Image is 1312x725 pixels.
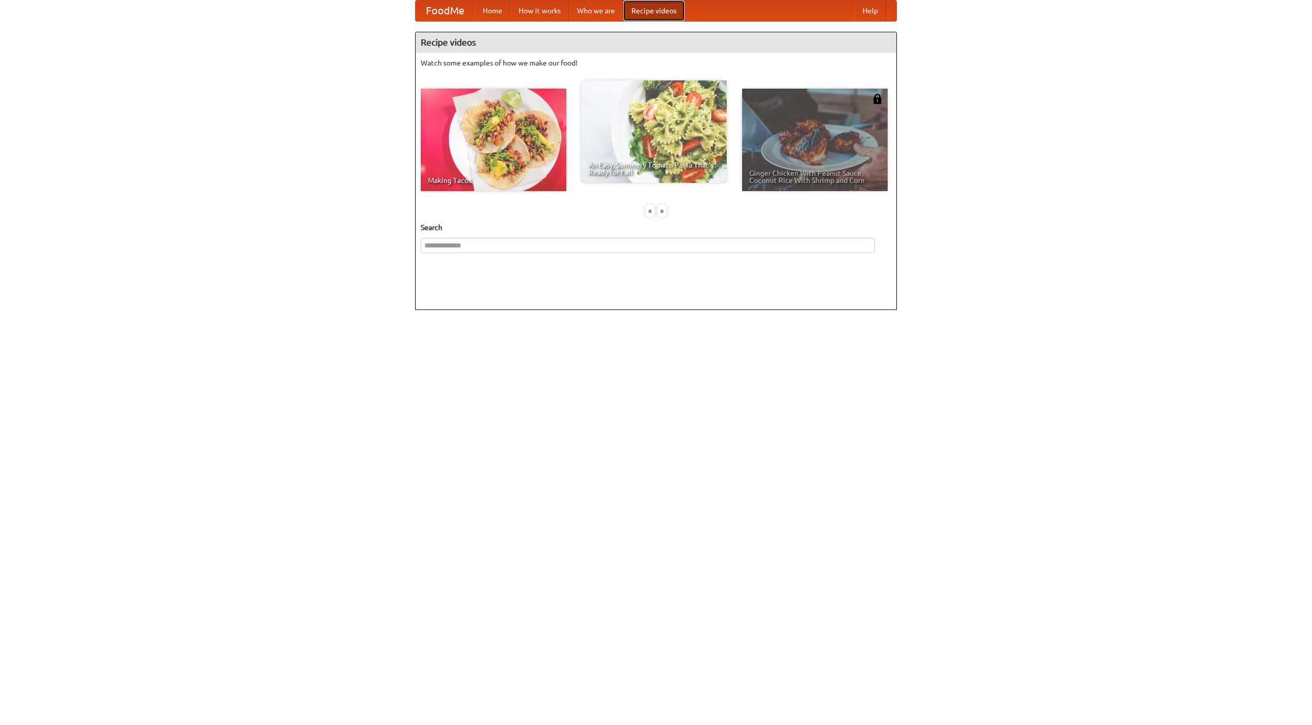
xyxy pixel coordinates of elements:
h5: Search [421,222,891,233]
a: Making Tacos [421,89,566,191]
div: » [658,204,667,217]
p: Watch some examples of how we make our food! [421,58,891,68]
a: FoodMe [416,1,475,21]
a: Home [475,1,510,21]
a: How it works [510,1,569,21]
h4: Recipe videos [416,32,896,53]
span: An Easy, Summery Tomato Pasta That's Ready for Fall [588,161,720,176]
img: 483408.png [872,94,883,104]
a: Recipe videos [623,1,685,21]
a: Who we are [569,1,623,21]
span: Making Tacos [428,177,559,184]
a: An Easy, Summery Tomato Pasta That's Ready for Fall [581,80,727,183]
a: Help [854,1,886,21]
div: « [645,204,654,217]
